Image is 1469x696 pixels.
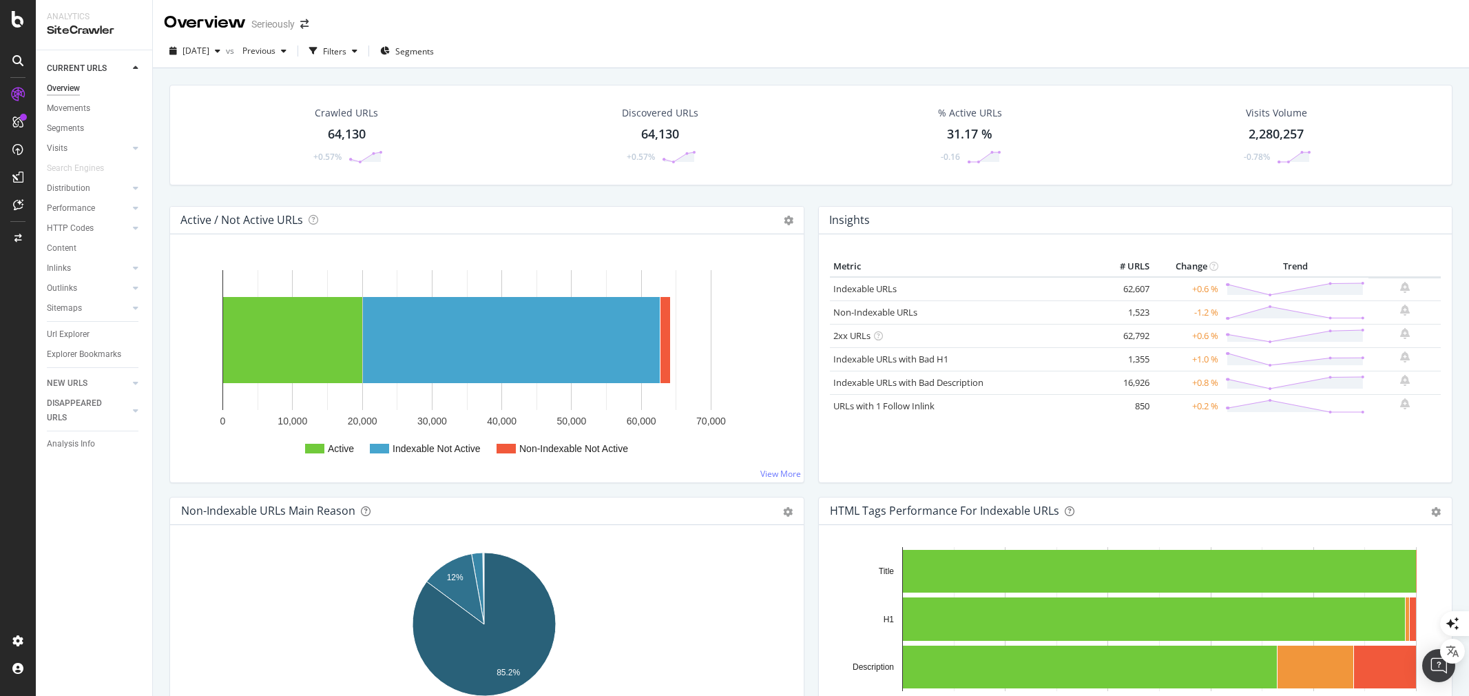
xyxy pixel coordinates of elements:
a: Analysis Info [47,437,143,451]
text: Title [878,566,894,576]
td: +0.6 % [1153,277,1222,301]
div: gear [1431,507,1441,517]
text: Indexable Not Active [393,443,481,454]
div: Filters [323,45,346,57]
div: SiteCrawler [47,23,141,39]
text: 60,000 [627,416,656,427]
div: Overview [164,11,246,34]
div: +0.57% [627,151,655,163]
div: Analytics [47,11,141,23]
div: -0.78% [1244,151,1270,163]
div: bell-plus [1400,305,1410,316]
button: Segments [375,40,439,62]
a: HTTP Codes [47,221,129,236]
td: 1,523 [1098,300,1153,324]
text: 50,000 [557,416,587,427]
div: Explorer Bookmarks [47,347,121,362]
h4: Active / Not Active URLs [180,211,303,229]
th: Metric [830,256,1098,277]
a: Explorer Bookmarks [47,347,143,362]
td: -1.2 % [1153,300,1222,324]
div: gear [783,507,793,517]
text: 10,000 [278,416,307,427]
div: arrow-right-arrow-left [300,19,309,29]
a: Outlinks [47,281,129,296]
div: % Active URLs [938,106,1002,120]
div: bell-plus [1400,282,1410,293]
td: +0.6 % [1153,324,1222,347]
th: Trend [1222,256,1368,277]
a: Distribution [47,181,129,196]
a: 2xx URLs [833,329,871,342]
text: Non-Indexable Not Active [519,443,628,454]
div: DISAPPEARED URLS [47,396,116,425]
td: 1,355 [1098,347,1153,371]
td: +0.2 % [1153,394,1222,418]
svg: A chart. [181,256,792,471]
span: vs [226,45,237,57]
div: 2,280,257 [1249,125,1304,143]
div: Distribution [47,181,90,196]
span: Segments [395,45,434,57]
div: Crawled URLs [315,106,378,120]
a: Visits [47,141,129,156]
i: Options [784,216,793,225]
div: HTTP Codes [47,221,94,236]
span: 2025 Sep. 15th [183,45,209,57]
text: Active [328,443,354,454]
div: 31.17 % [947,125,992,143]
div: Visits Volume [1246,106,1307,120]
a: Performance [47,201,129,216]
a: Url Explorer [47,327,143,342]
a: Search Engines [47,161,118,176]
text: 30,000 [417,416,447,427]
button: Filters [304,40,363,62]
div: Inlinks [47,261,71,276]
text: 40,000 [487,416,517,427]
text: H1 [883,615,894,624]
button: Previous [237,40,292,62]
a: Inlinks [47,261,129,276]
a: Movements [47,101,143,116]
td: 16,926 [1098,371,1153,394]
div: Search Engines [47,161,104,176]
div: bell-plus [1400,328,1410,339]
div: Non-Indexable URLs Main Reason [181,504,355,518]
div: Content [47,241,76,256]
th: Change [1153,256,1222,277]
a: Indexable URLs with Bad H1 [833,353,948,365]
div: Open Intercom Messenger [1422,649,1455,682]
a: URLs with 1 Follow Inlink [833,400,935,412]
div: Serieously [251,17,295,31]
button: [DATE] [164,40,226,62]
text: 85.2% [497,668,520,677]
a: Indexable URLs [833,283,897,295]
a: DISAPPEARED URLS [47,396,129,425]
td: 62,792 [1098,324,1153,347]
div: CURRENT URLS [47,61,107,76]
td: 850 [1098,394,1153,418]
text: Description [852,662,893,672]
a: Content [47,241,143,256]
div: Sitemaps [47,301,82,316]
div: bell-plus [1400,398,1410,409]
a: Segments [47,121,143,136]
a: View More [760,468,801,480]
div: bell-plus [1400,375,1410,386]
td: 62,607 [1098,277,1153,301]
div: +0.57% [313,151,342,163]
a: Indexable URLs with Bad Description [833,376,983,389]
div: Url Explorer [47,327,90,342]
div: Outlinks [47,281,77,296]
h4: Insights [829,211,870,229]
div: 64,130 [641,125,679,143]
text: 0 [220,416,226,427]
div: Overview [47,81,80,96]
a: CURRENT URLS [47,61,129,76]
div: Segments [47,121,84,136]
text: 12% [447,573,463,582]
span: Previous [237,45,275,57]
a: Non-Indexable URLs [833,306,917,318]
div: HTML Tags Performance for Indexable URLs [830,504,1059,518]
